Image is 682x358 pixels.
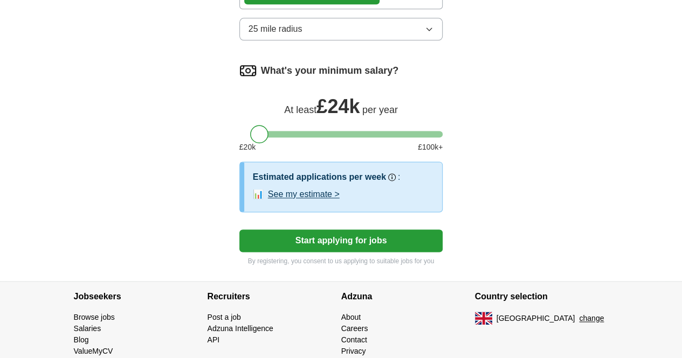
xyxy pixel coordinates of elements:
span: 📊 [253,188,264,201]
a: About [341,313,361,321]
a: API [208,335,220,344]
button: 25 mile radius [239,18,443,40]
a: Contact [341,335,367,344]
a: Adzuna Intelligence [208,324,273,333]
a: Blog [74,335,89,344]
a: Post a job [208,313,241,321]
a: ValueMyCV [74,347,113,355]
span: [GEOGRAPHIC_DATA] [497,313,575,324]
h3: Estimated applications per week [253,171,386,184]
span: per year [362,104,398,115]
img: salary.png [239,62,257,79]
img: UK flag [475,312,492,325]
a: Careers [341,324,368,333]
span: 25 mile radius [249,23,302,36]
p: By registering, you consent to us applying to suitable jobs for you [239,256,443,266]
span: At least [284,104,316,115]
button: See my estimate > [268,188,340,201]
button: change [579,313,604,324]
a: Privacy [341,347,366,355]
h4: Country selection [475,282,609,312]
button: Start applying for jobs [239,229,443,252]
h3: : [398,171,400,184]
a: Browse jobs [74,313,115,321]
span: £ 24k [316,95,360,117]
a: Salaries [74,324,101,333]
label: What's your minimum salary? [261,64,398,78]
span: £ 20 k [239,142,256,153]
